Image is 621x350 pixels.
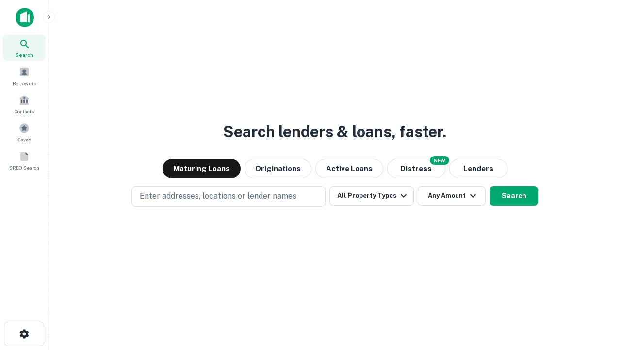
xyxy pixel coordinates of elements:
[163,159,241,178] button: Maturing Loans
[418,186,486,206] button: Any Amount
[245,159,311,178] button: Originations
[131,186,326,207] button: Enter addresses, locations or lender names
[387,159,445,178] button: Search distressed loans with lien and other non-mortgage details.
[3,35,46,61] a: Search
[17,136,32,143] span: Saved
[3,91,46,117] a: Contacts
[329,186,414,206] button: All Property Types
[13,79,36,87] span: Borrowers
[140,191,296,202] p: Enter addresses, locations or lender names
[223,120,446,143] h3: Search lenders & loans, faster.
[3,119,46,145] a: Saved
[572,272,621,319] iframe: Chat Widget
[3,147,46,174] a: SREO Search
[3,63,46,89] a: Borrowers
[490,186,538,206] button: Search
[15,107,34,115] span: Contacts
[449,159,507,178] button: Lenders
[315,159,383,178] button: Active Loans
[16,51,33,59] span: Search
[430,156,449,165] div: NEW
[16,8,34,27] img: capitalize-icon.png
[9,164,39,172] span: SREO Search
